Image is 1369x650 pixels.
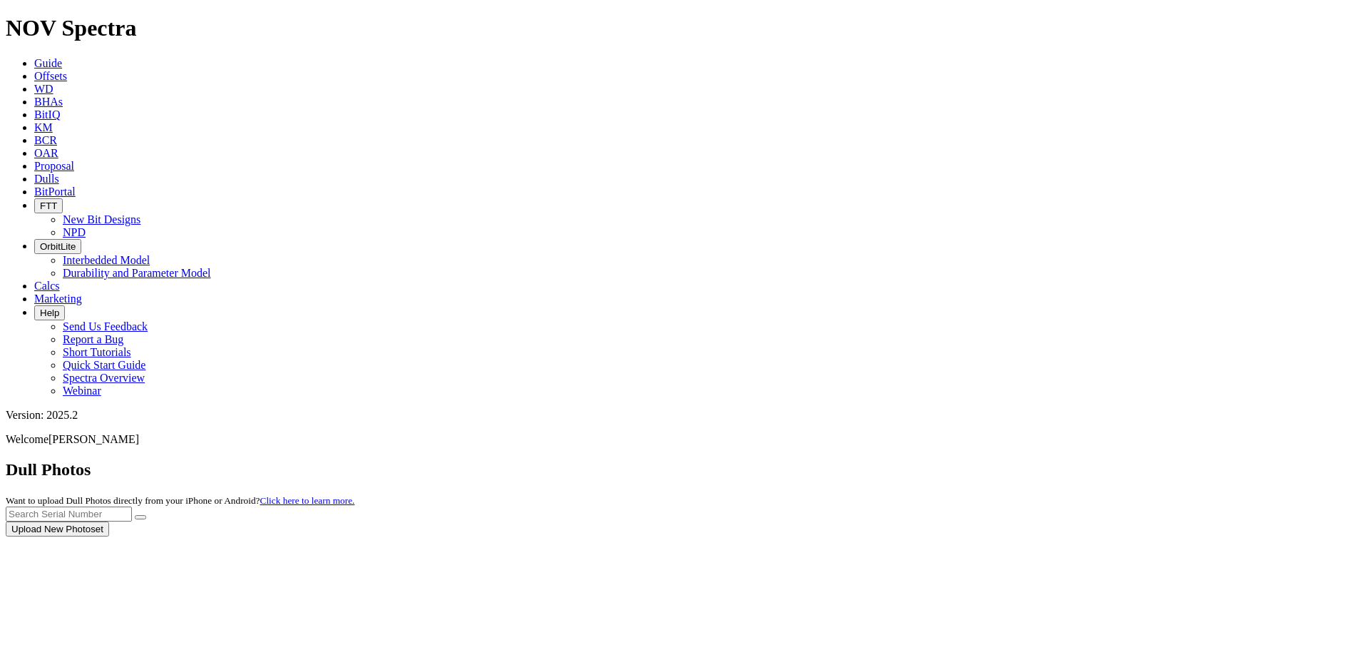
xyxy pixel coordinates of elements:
[6,460,1363,479] h2: Dull Photos
[6,507,132,522] input: Search Serial Number
[63,359,145,371] a: Quick Start Guide
[48,433,139,445] span: [PERSON_NAME]
[63,213,140,225] a: New Bit Designs
[34,280,60,292] a: Calcs
[40,308,59,318] span: Help
[34,186,76,198] a: BitPortal
[63,346,131,358] a: Short Tutorials
[63,320,148,332] a: Send Us Feedback
[6,522,109,537] button: Upload New Photoset
[6,495,354,506] small: Want to upload Dull Photos directly from your iPhone or Android?
[63,385,101,397] a: Webinar
[34,198,63,213] button: FTT
[34,239,81,254] button: OrbitLite
[40,200,57,211] span: FTT
[34,160,74,172] a: Proposal
[34,173,59,185] a: Dulls
[34,70,67,82] a: Offsets
[34,83,53,95] a: WD
[6,409,1363,422] div: Version: 2025.2
[34,121,53,133] a: KM
[40,241,76,252] span: OrbitLite
[34,57,62,69] a: Guide
[34,96,63,108] a: BHAs
[34,147,58,159] a: OAR
[34,293,82,305] a: Marketing
[34,305,65,320] button: Help
[63,333,123,345] a: Report a Bug
[63,226,86,238] a: NPD
[63,254,150,266] a: Interbedded Model
[34,108,60,121] a: BitIQ
[34,134,57,146] a: BCR
[6,15,1363,41] h1: NOV Spectra
[260,495,355,506] a: Click here to learn more.
[63,267,211,279] a: Durability and Parameter Model
[6,433,1363,446] p: Welcome
[63,372,145,384] a: Spectra Overview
